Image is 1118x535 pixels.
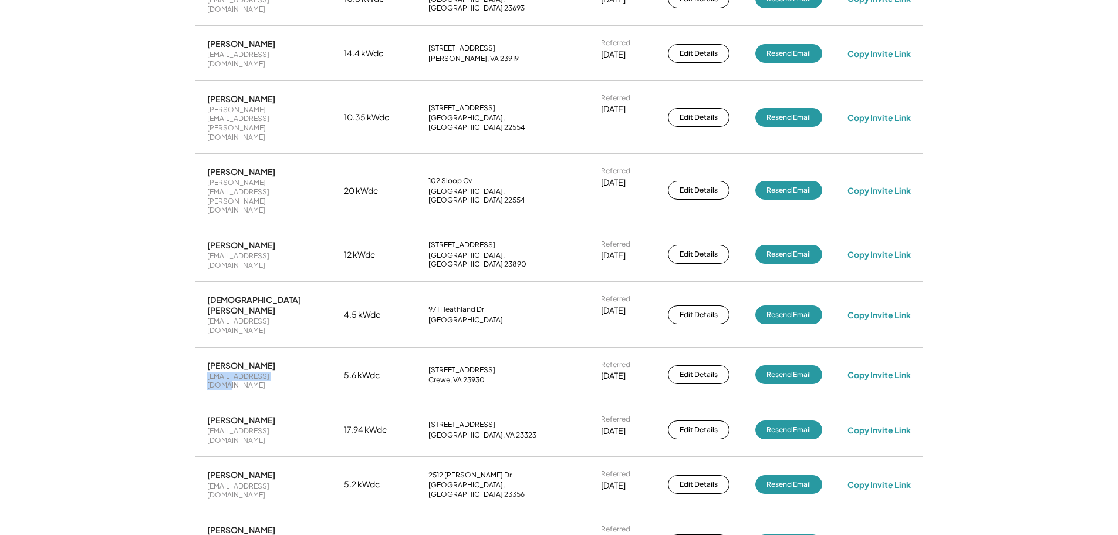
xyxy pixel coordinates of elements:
[428,305,484,314] div: 971 Heathland Dr
[207,469,275,480] div: [PERSON_NAME]
[344,112,403,123] div: 10.35 kWdc
[428,54,519,63] div: [PERSON_NAME], VA 23919
[207,50,319,68] div: [EMAIL_ADDRESS][DOMAIN_NAME]
[847,185,911,196] div: Copy Invite Link
[428,43,495,53] div: [STREET_ADDRESS]
[428,103,495,113] div: [STREET_ADDRESS]
[755,365,822,384] button: Resend Email
[428,470,512,480] div: 2512 [PERSON_NAME] Dr
[668,245,729,264] button: Edit Details
[601,103,626,115] div: [DATE]
[207,294,319,315] div: [DEMOGRAPHIC_DATA][PERSON_NAME]
[755,181,822,200] button: Resend Email
[207,105,319,142] div: [PERSON_NAME][EMAIL_ADDRESS][PERSON_NAME][DOMAIN_NAME]
[344,479,403,490] div: 5.2 kWdc
[601,370,626,382] div: [DATE]
[207,482,319,500] div: [EMAIL_ADDRESS][DOMAIN_NAME]
[428,113,575,132] div: [GEOGRAPHIC_DATA], [GEOGRAPHIC_DATA] 22554
[601,469,630,479] div: Referred
[668,44,729,63] button: Edit Details
[207,178,319,214] div: [PERSON_NAME][EMAIL_ADDRESS][PERSON_NAME][DOMAIN_NAME]
[601,524,630,534] div: Referred
[668,420,729,439] button: Edit Details
[428,251,575,269] div: [GEOGRAPHIC_DATA], [GEOGRAPHIC_DATA] 23890
[755,245,822,264] button: Resend Email
[668,365,729,384] button: Edit Details
[847,479,911,490] div: Copy Invite Link
[755,44,822,63] button: Resend Email
[755,420,822,439] button: Resend Email
[601,305,626,317] div: [DATE]
[847,249,911,260] div: Copy Invite Link
[601,425,626,437] div: [DATE]
[207,166,275,177] div: [PERSON_NAME]
[207,93,275,104] div: [PERSON_NAME]
[601,360,630,369] div: Referred
[601,294,630,304] div: Referred
[207,426,319,445] div: [EMAIL_ADDRESS][DOMAIN_NAME]
[601,166,630,176] div: Referred
[207,251,319,270] div: [EMAIL_ADDRESS][DOMAIN_NAME]
[207,524,275,535] div: [PERSON_NAME]
[428,375,485,385] div: Crewe, VA 23930
[601,415,630,424] div: Referred
[755,108,822,127] button: Resend Email
[207,317,319,335] div: [EMAIL_ADDRESS][DOMAIN_NAME]
[847,112,911,123] div: Copy Invite Link
[668,305,729,324] button: Edit Details
[428,187,575,205] div: [GEOGRAPHIC_DATA], [GEOGRAPHIC_DATA] 22554
[428,240,495,250] div: [STREET_ADDRESS]
[428,315,503,325] div: [GEOGRAPHIC_DATA]
[344,185,403,197] div: 20 kWdc
[847,309,911,320] div: Copy Invite Link
[601,38,630,48] div: Referred
[601,177,626,189] div: [DATE]
[428,430,536,440] div: [GEOGRAPHIC_DATA], VA 23323
[207,360,275,371] div: [PERSON_NAME]
[601,49,626,60] div: [DATE]
[668,475,729,494] button: Edit Details
[601,240,630,249] div: Referred
[847,425,911,435] div: Copy Invite Link
[755,475,822,494] button: Resend Email
[428,480,575,499] div: [GEOGRAPHIC_DATA], [GEOGRAPHIC_DATA] 23356
[344,369,403,381] div: 5.6 kWdc
[207,372,319,390] div: [EMAIL_ADDRESS][DOMAIN_NAME]
[755,305,822,324] button: Resend Email
[207,240,275,250] div: [PERSON_NAME]
[344,48,403,59] div: 14.4 kWdc
[344,424,403,436] div: 17.94 kWdc
[601,480,626,492] div: [DATE]
[668,181,729,200] button: Edit Details
[601,93,630,103] div: Referred
[847,369,911,380] div: Copy Invite Link
[668,108,729,127] button: Edit Details
[428,420,495,429] div: [STREET_ADDRESS]
[847,48,911,59] div: Copy Invite Link
[207,415,275,425] div: [PERSON_NAME]
[344,249,403,261] div: 12 kWdc
[207,38,275,49] div: [PERSON_NAME]
[601,250,626,261] div: [DATE]
[428,176,472,186] div: 102 Sloop Cv
[428,365,495,375] div: [STREET_ADDRESS]
[344,309,403,321] div: 4.5 kWdc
